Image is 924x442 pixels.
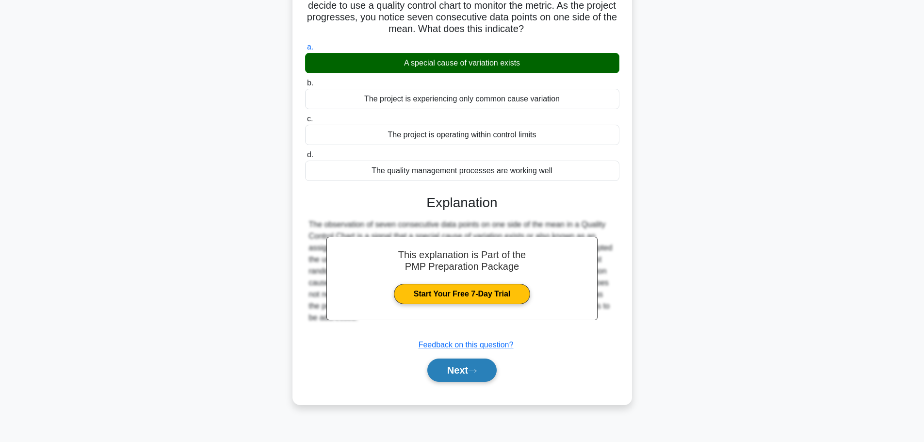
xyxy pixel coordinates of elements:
a: Feedback on this question? [419,341,514,349]
div: A special cause of variation exists [305,53,619,73]
span: c. [307,115,313,123]
button: Next [427,359,497,382]
span: a. [307,43,313,51]
div: The project is operating within control limits [305,125,619,145]
span: d. [307,150,313,159]
h3: Explanation [311,195,614,211]
div: The observation of seven consecutive data points on one side of the mean in a Quality Control Cha... [309,219,616,324]
div: The quality management processes are working well [305,161,619,181]
span: b. [307,79,313,87]
a: Start Your Free 7-Day Trial [394,284,530,304]
div: The project is experiencing only common cause variation [305,89,619,109]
